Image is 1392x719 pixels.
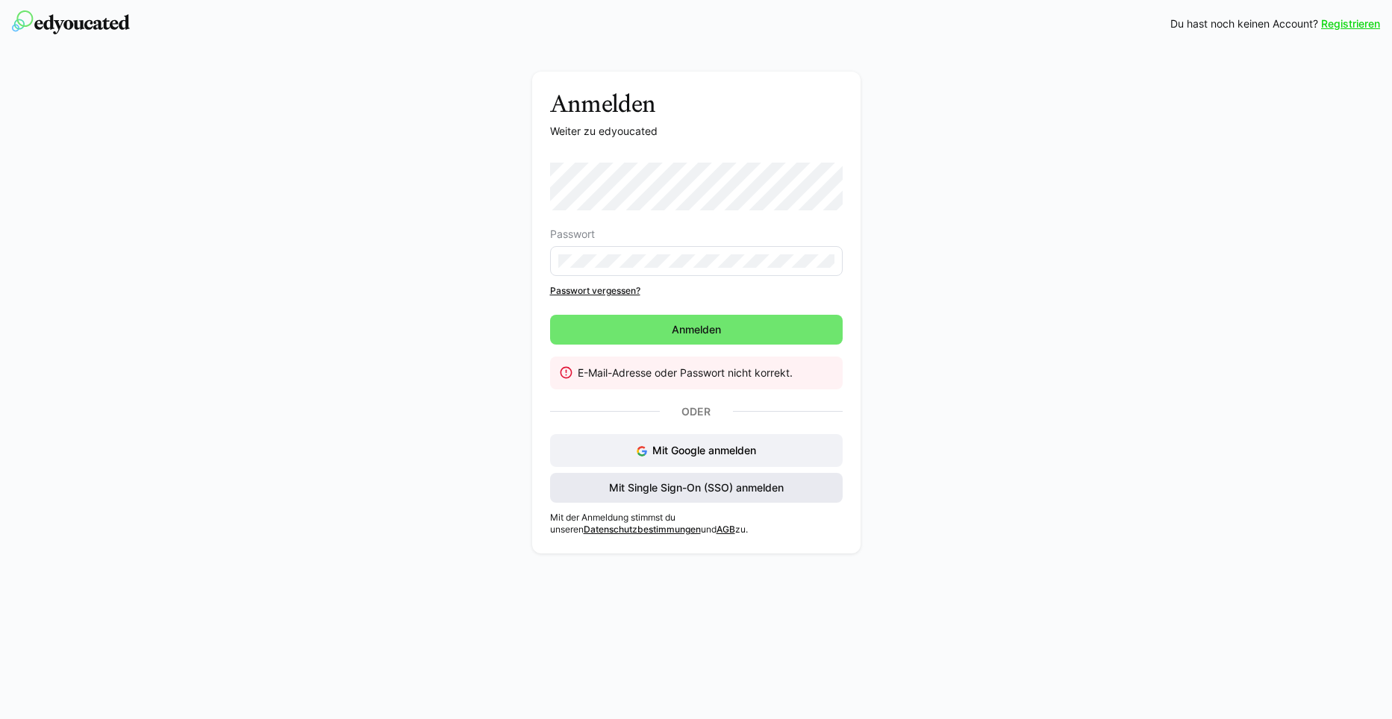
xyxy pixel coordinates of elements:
[652,444,756,456] span: Mit Google anmelden
[550,285,843,297] a: Passwort vergessen?
[584,524,701,535] a: Datenschutzbestimmungen
[12,10,130,34] img: edyoucated
[550,90,843,118] h3: Anmelden
[1321,16,1380,31] a: Registrieren
[550,228,595,240] span: Passwort
[1170,16,1318,31] span: Du hast noch keinen Account?
[717,524,735,535] a: AGB
[550,473,843,503] button: Mit Single Sign-On (SSO) anmelden
[660,401,733,422] p: Oder
[550,124,843,139] p: Weiter zu edyoucated
[607,480,786,495] span: Mit Single Sign-On (SSO) anmelden
[550,315,843,345] button: Anmelden
[550,434,843,467] button: Mit Google anmelden
[670,322,723,337] span: Anmelden
[578,365,830,380] div: E-Mail-Adresse oder Passwort nicht korrekt.
[550,512,843,536] p: Mit der Anmeldung stimmst du unseren und zu.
